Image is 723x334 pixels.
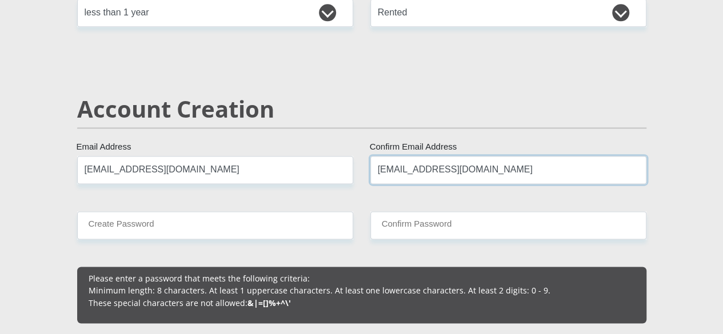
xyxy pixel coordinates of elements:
b: &|=[]%+^\' [247,297,291,308]
input: Email Address [77,156,353,184]
p: Please enter a password that meets the following criteria: Minimum length: 8 characters. At least... [89,272,635,308]
h2: Account Creation [77,95,646,123]
input: Confirm Email Address [370,156,646,184]
input: Create Password [77,211,353,239]
input: Confirm Password [370,211,646,239]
